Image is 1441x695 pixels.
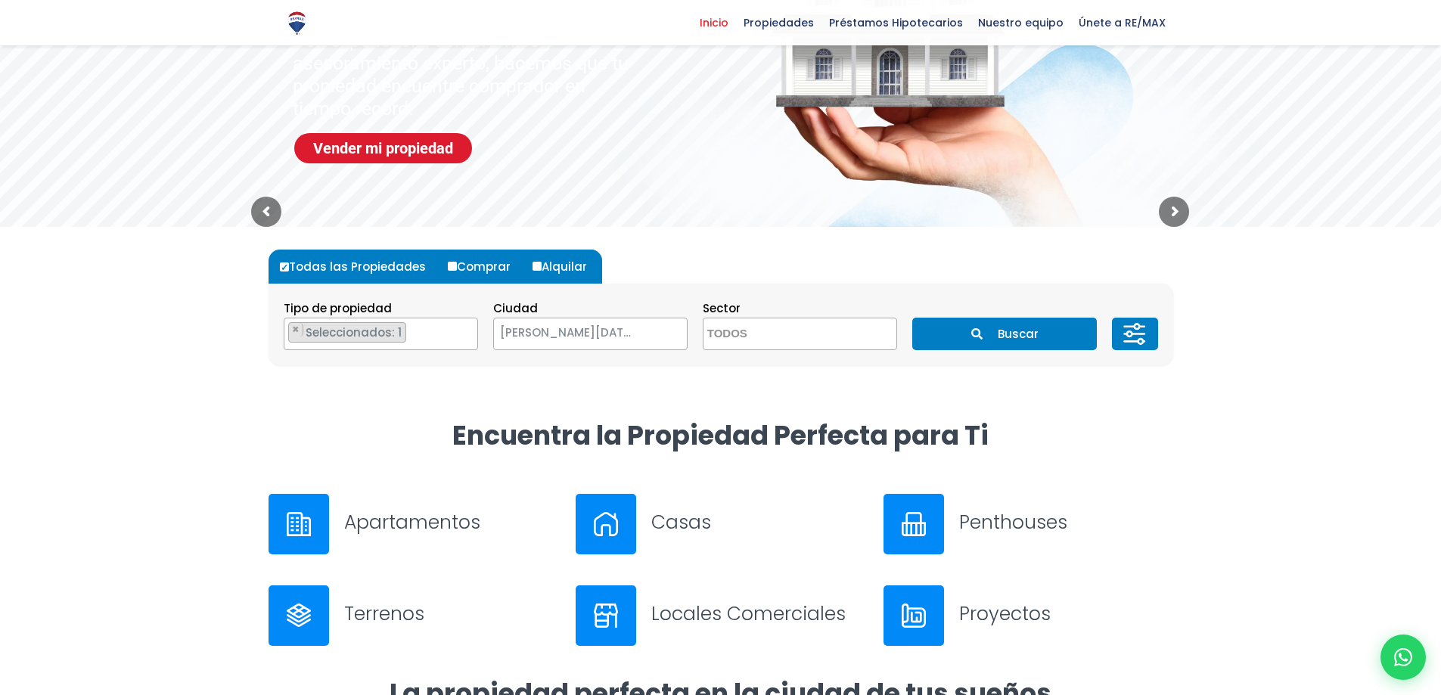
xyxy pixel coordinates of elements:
button: Remove all items [649,322,672,346]
span: Préstamos Hipotecarios [821,11,971,34]
label: Todas las Propiedades [276,250,441,284]
img: Logo de REMAX [284,10,310,36]
h3: Locales Comerciales [651,600,865,627]
textarea: Search [703,318,850,351]
span: Tipo de propiedad [284,300,392,316]
h3: Apartamentos [344,509,558,535]
a: Locales Comerciales [576,585,865,646]
input: Alquilar [533,262,542,271]
strong: Encuentra la Propiedad Perfecta para Ti [452,417,989,454]
span: Inicio [692,11,736,34]
button: Buscar [912,318,1097,350]
button: Remove item [289,323,303,337]
a: Apartamentos [269,494,558,554]
span: Propiedades [736,11,821,34]
h3: Casas [651,509,865,535]
h3: Proyectos [959,600,1173,627]
label: Alquilar [529,250,602,284]
a: Penthouses [884,494,1173,554]
button: Remove all items [461,322,470,337]
span: Sector [703,300,741,316]
span: SANTO DOMINGO DE GUZMÁN [494,322,649,343]
span: × [292,323,300,337]
a: Casas [576,494,865,554]
h3: Terrenos [344,600,558,627]
li: TERRENO [288,322,406,343]
span: Únete a RE/MAX [1071,11,1173,34]
span: Nuestro equipo [971,11,1071,34]
h3: Penthouses [959,509,1173,535]
span: Seleccionados: 1 [304,324,405,340]
a: Terrenos [269,585,558,646]
a: Vender mi propiedad [294,133,472,163]
span: SANTO DOMINGO DE GUZMÁN [493,318,688,350]
input: Comprar [448,262,457,271]
a: Proyectos [884,585,1173,646]
input: Todas las Propiedades [280,262,289,271]
textarea: Search [284,318,293,351]
sr7-txt: Con experiencia, compromiso y asesoramiento experto, hacemos que tu propiedad encuentre comprador... [293,29,640,120]
label: Comprar [444,250,526,284]
span: × [461,323,469,337]
span: Ciudad [493,300,538,316]
span: × [664,327,672,341]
